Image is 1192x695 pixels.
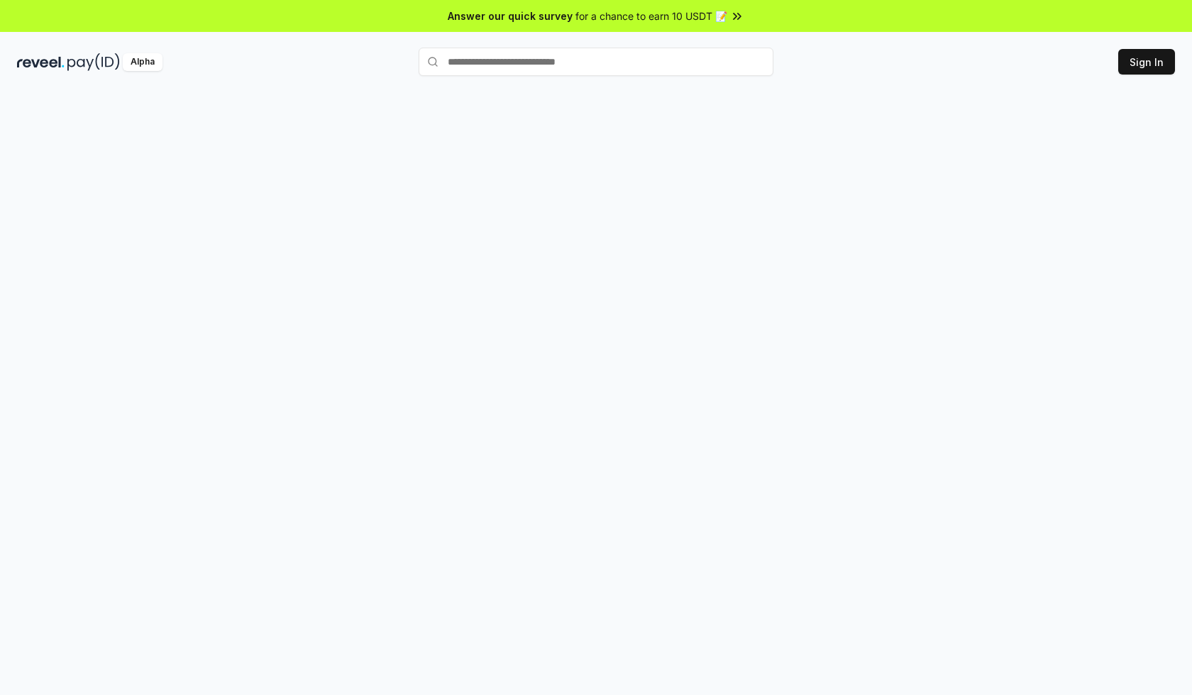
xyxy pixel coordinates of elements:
[17,53,65,71] img: reveel_dark
[575,9,727,23] span: for a chance to earn 10 USDT 📝
[448,9,573,23] span: Answer our quick survey
[67,53,120,71] img: pay_id
[1118,49,1175,75] button: Sign In
[123,53,162,71] div: Alpha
